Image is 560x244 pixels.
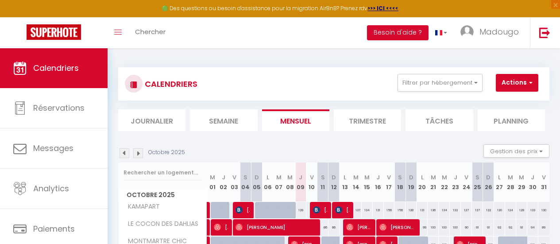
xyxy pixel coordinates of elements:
abbr: D [409,173,413,182]
p: Octobre 2025 [148,148,185,157]
abbr: S [398,173,402,182]
th: 25 [472,163,483,202]
div: 89 [538,219,549,236]
span: Réservations [33,102,85,113]
abbr: V [232,173,236,182]
a: Chercher [128,17,172,48]
abbr: M [508,173,513,182]
th: 23 [450,163,461,202]
abbr: S [475,173,479,182]
div: 86 [317,219,328,236]
abbr: M [353,173,359,182]
th: 01 [207,163,218,202]
span: [PERSON_NAME] [236,219,313,236]
div: 128 [406,202,417,218]
li: Tâches [406,109,473,131]
abbr: M [364,173,370,182]
div: 132 [483,202,494,218]
th: 03 [229,163,240,202]
th: 13 [340,163,351,202]
div: 92 [494,219,505,236]
img: logout [539,27,550,38]
th: 11 [317,163,328,202]
div: 131 [417,202,428,218]
span: Chercher [135,27,166,36]
img: ... [460,25,474,39]
span: [PERSON_NAME] [214,219,228,236]
span: [PERSON_NAME] [379,219,415,236]
th: 02 [218,163,229,202]
span: Analytics [33,183,69,194]
abbr: J [376,173,380,182]
div: 94 [527,219,538,236]
div: 100 [450,219,461,236]
img: Super Booking [27,24,81,40]
div: 92 [505,219,516,236]
abbr: S [243,173,247,182]
th: 08 [284,163,295,202]
abbr: D [486,173,490,182]
h3: CALENDRIERS [143,74,197,94]
th: 30 [527,163,538,202]
th: 24 [461,163,472,202]
th: 14 [351,163,362,202]
abbr: J [299,173,302,182]
th: 15 [362,163,373,202]
div: 99 [417,219,428,236]
div: 90 [461,219,472,236]
div: 129 [516,202,527,218]
th: 10 [306,163,317,202]
input: Rechercher un logement... [124,165,202,181]
li: Mensuel [262,109,329,131]
th: 31 [538,163,549,202]
abbr: M [519,173,524,182]
li: Trimestre [334,109,401,131]
span: Octobre 2025 [119,189,207,201]
span: Paiements [33,223,75,234]
th: 16 [373,163,384,202]
li: Semaine [190,109,257,131]
span: LE COCON DES DAHLIAS [120,219,201,229]
abbr: L [421,173,424,182]
strong: >>> ICI <<<< [367,4,398,12]
th: 27 [494,163,505,202]
div: 137 [351,202,362,218]
th: 29 [516,163,527,202]
th: 04 [240,163,251,202]
a: ... Madougo [454,17,530,48]
div: 120 [494,202,505,218]
li: Planning [478,109,545,131]
button: Besoin d'aide ? [367,25,429,40]
span: KAMAPART [120,202,162,212]
div: 124 [505,202,516,218]
div: 137 [461,202,472,218]
abbr: L [498,173,501,182]
span: [PERSON_NAME] [313,201,327,218]
span: Messages [33,143,73,154]
div: 100 [439,219,450,236]
abbr: M [276,173,282,182]
th: 06 [262,163,273,202]
div: 131 [373,202,384,218]
button: Actions [496,74,538,92]
abbr: M [210,173,215,182]
abbr: J [531,173,534,182]
div: 132 [450,202,461,218]
div: 86 [328,219,340,236]
abbr: V [464,173,468,182]
div: 137 [472,202,483,218]
div: 91 [472,219,483,236]
div: 134 [362,202,373,218]
div: 133 [527,202,538,218]
abbr: D [332,173,336,182]
abbr: M [442,173,447,182]
th: 18 [394,163,406,202]
div: 100 [428,219,439,236]
th: 20 [417,163,428,202]
button: Filtrer par hébergement [398,74,483,92]
div: 139 [295,202,306,218]
th: 09 [295,163,306,202]
abbr: V [387,173,391,182]
div: 136 [428,202,439,218]
span: [PERSON_NAME] [346,219,371,236]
